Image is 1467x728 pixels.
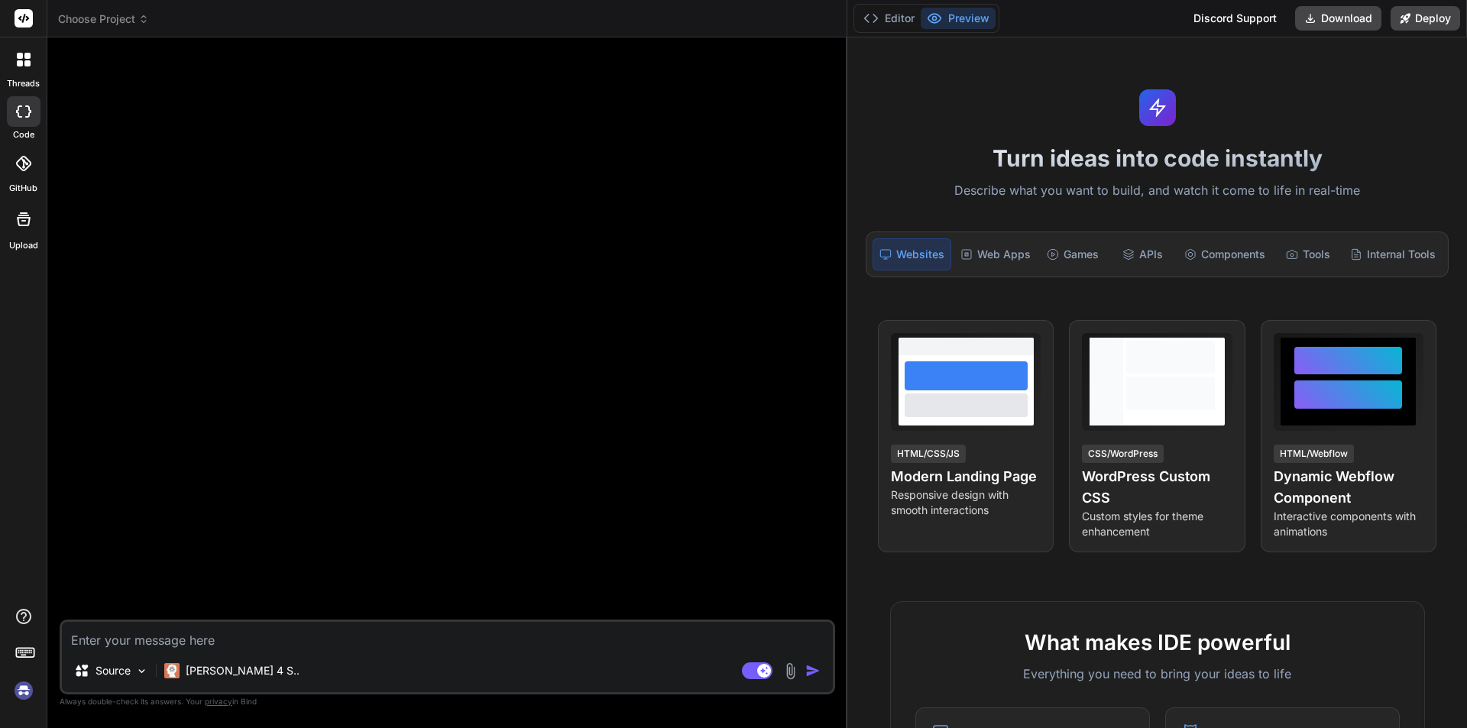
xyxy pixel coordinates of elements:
[891,487,1041,518] p: Responsive design with smooth interactions
[805,663,821,678] img: icon
[96,663,131,678] p: Source
[7,77,40,90] label: threads
[1082,509,1232,539] p: Custom styles for theme enhancement
[1184,6,1286,31] div: Discord Support
[205,697,232,706] span: privacy
[915,626,1400,658] h2: What makes IDE powerful
[1274,509,1423,539] p: Interactive components with animations
[1295,6,1381,31] button: Download
[1082,466,1232,509] h4: WordPress Custom CSS
[1040,238,1106,270] div: Games
[1344,238,1442,270] div: Internal Tools
[11,678,37,704] img: signin
[60,694,835,709] p: Always double-check its answers. Your in Bind
[186,663,300,678] p: [PERSON_NAME] 4 S..
[9,239,38,252] label: Upload
[9,182,37,195] label: GitHub
[1178,238,1271,270] div: Components
[13,128,34,141] label: code
[135,665,148,678] img: Pick Models
[873,238,951,270] div: Websites
[857,8,921,29] button: Editor
[1274,238,1341,270] div: Tools
[915,665,1400,683] p: Everything you need to bring your ideas to life
[164,663,180,678] img: Claude 4 Sonnet
[1082,445,1164,463] div: CSS/WordPress
[891,445,966,463] div: HTML/CSS/JS
[1391,6,1460,31] button: Deploy
[921,8,996,29] button: Preview
[1274,445,1354,463] div: HTML/Webflow
[1109,238,1176,270] div: APIs
[1274,466,1423,509] h4: Dynamic Webflow Component
[954,238,1037,270] div: Web Apps
[58,11,149,27] span: Choose Project
[891,466,1041,487] h4: Modern Landing Page
[782,662,799,680] img: attachment
[857,144,1458,172] h1: Turn ideas into code instantly
[857,181,1458,201] p: Describe what you want to build, and watch it come to life in real-time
